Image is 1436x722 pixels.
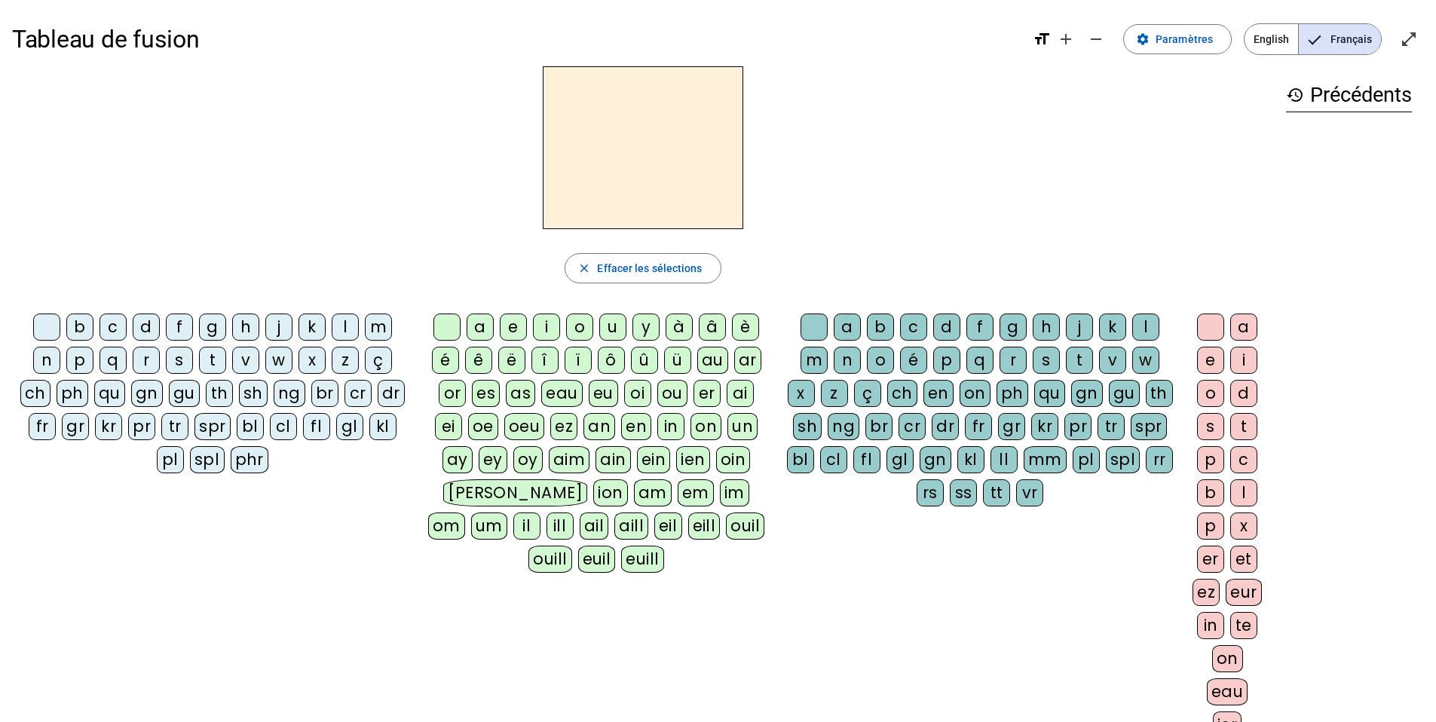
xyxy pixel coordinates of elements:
div: s [166,347,193,374]
div: f [166,314,193,341]
div: th [206,380,233,407]
div: tr [161,413,188,440]
div: gl [886,446,914,473]
div: er [694,380,721,407]
div: vr [1016,479,1043,506]
div: kr [1031,413,1058,440]
div: à [666,314,693,341]
div: è [732,314,759,341]
div: c [100,314,127,341]
div: x [299,347,326,374]
div: euill [621,546,663,573]
div: dr [378,380,405,407]
div: w [1132,347,1159,374]
span: English [1245,24,1298,54]
div: br [311,380,338,407]
div: d [933,314,960,341]
div: e [500,314,527,341]
div: fr [965,413,992,440]
div: au [697,347,728,374]
div: k [1099,314,1126,341]
div: z [332,347,359,374]
div: qu [94,380,125,407]
div: aim [549,446,590,473]
div: w [265,347,292,374]
div: bl [237,413,264,440]
div: or [439,380,466,407]
div: th [1146,380,1173,407]
div: et [1230,546,1257,573]
div: ey [479,446,507,473]
div: m [801,347,828,374]
button: Entrer en plein écran [1394,24,1424,54]
div: ll [991,446,1018,473]
button: Paramètres [1123,24,1232,54]
div: û [631,347,658,374]
div: c [1230,446,1257,473]
div: k [299,314,326,341]
div: n [834,347,861,374]
div: l [1132,314,1159,341]
button: Effacer les sélections [565,253,721,283]
div: sh [239,380,268,407]
div: on [1212,645,1243,672]
mat-icon: format_size [1033,30,1051,48]
div: b [1197,479,1224,506]
div: pr [128,413,155,440]
div: pl [157,446,184,473]
div: qu [1034,380,1065,407]
h1: Tableau de fusion [12,15,1021,63]
div: ez [550,413,577,440]
div: ill [547,512,574,540]
div: p [1197,512,1224,540]
div: t [1066,347,1093,374]
div: ouill [528,546,571,573]
div: ouil [726,512,764,540]
div: oeu [504,413,545,440]
div: e [1197,347,1224,374]
div: on [690,413,721,440]
div: eur [1226,579,1262,606]
div: em [678,479,714,506]
div: gr [998,413,1025,440]
div: eau [541,380,583,407]
div: d [133,314,160,341]
div: oi [624,380,651,407]
div: pr [1064,413,1092,440]
div: ss [950,479,977,506]
mat-icon: settings [1136,32,1150,46]
div: v [232,347,259,374]
div: ail [580,512,609,540]
div: fr [29,413,56,440]
div: q [966,347,994,374]
div: é [900,347,927,374]
div: gn [920,446,951,473]
div: im [720,479,749,506]
div: ou [657,380,687,407]
div: î [531,347,559,374]
div: cr [344,380,372,407]
div: r [133,347,160,374]
div: o [867,347,894,374]
div: eau [1207,678,1248,705]
div: f [966,314,994,341]
div: tt [983,479,1010,506]
div: eil [654,512,682,540]
div: i [533,314,560,341]
div: tr [1098,413,1125,440]
div: a [1230,314,1257,341]
div: l [332,314,359,341]
div: spr [1131,413,1167,440]
button: Diminuer la taille de la police [1081,24,1111,54]
mat-icon: history [1286,86,1304,104]
div: z [821,380,848,407]
div: ç [365,347,392,374]
div: ei [435,413,462,440]
div: as [506,380,535,407]
div: ph [57,380,88,407]
div: gu [169,380,200,407]
span: Effacer les sélections [597,259,702,277]
div: er [1197,546,1224,573]
h3: Précédents [1286,78,1412,112]
div: kr [95,413,122,440]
